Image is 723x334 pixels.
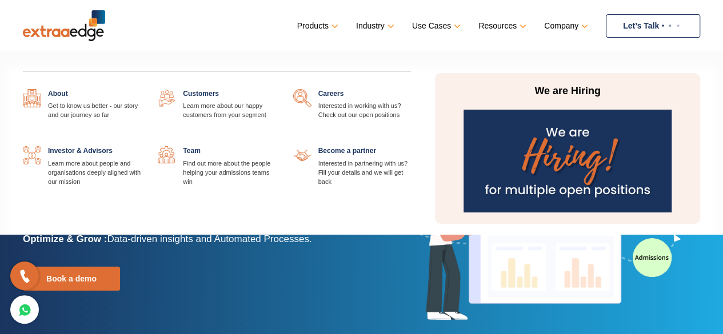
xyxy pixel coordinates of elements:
[544,18,586,34] a: Company
[23,234,107,244] b: Optimize & Grow :
[107,234,311,244] span: Data-driven insights and Automated Processes.
[412,18,458,34] a: Use Cases
[478,18,524,34] a: Resources
[23,267,120,291] a: Book a demo
[460,84,675,98] p: We are Hiring
[356,18,392,34] a: Industry
[606,14,700,38] a: Let’s Talk
[297,18,336,34] a: Products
